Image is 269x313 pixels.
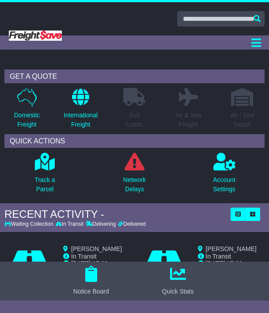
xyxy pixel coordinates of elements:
[63,88,98,134] a: InternationalFreight
[213,175,235,194] p: Account Settings
[206,245,257,252] span: [PERSON_NAME]
[34,175,55,194] p: Track a Parcel
[230,111,254,129] p: Air / Sea Depot
[123,111,145,129] p: Full Loads
[157,266,199,296] button: Quick Stats
[34,152,55,199] a: Track aParcel
[4,134,265,148] div: QUICK ACTIONS
[4,208,226,221] div: RECENT ACTIVITY -
[206,253,231,260] span: In Transit
[71,245,122,252] span: [PERSON_NAME]
[14,111,40,129] p: Domestic Freight
[54,221,84,227] div: In Transit
[123,175,146,194] p: Network Delays
[123,152,146,199] a: NetworkDelays
[64,111,98,129] p: International Freight
[14,88,40,134] a: DomesticFreight
[73,287,109,296] div: Notice Board
[84,221,117,227] div: Delivering
[68,266,114,296] button: Notice Board
[71,253,97,260] span: In Transit
[117,221,146,227] div: Delivered
[247,35,265,50] button: Toggle navigation
[212,152,236,199] a: AccountSettings
[206,260,242,267] span: [DATE] 17:00
[4,221,54,227] div: Waiting Collection
[9,31,62,41] img: Freight Save
[175,111,201,129] p: Air & Sea Freight
[4,70,265,83] div: GET A QUOTE
[71,260,108,267] span: [DATE] 17:00
[162,287,194,296] div: Quick Stats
